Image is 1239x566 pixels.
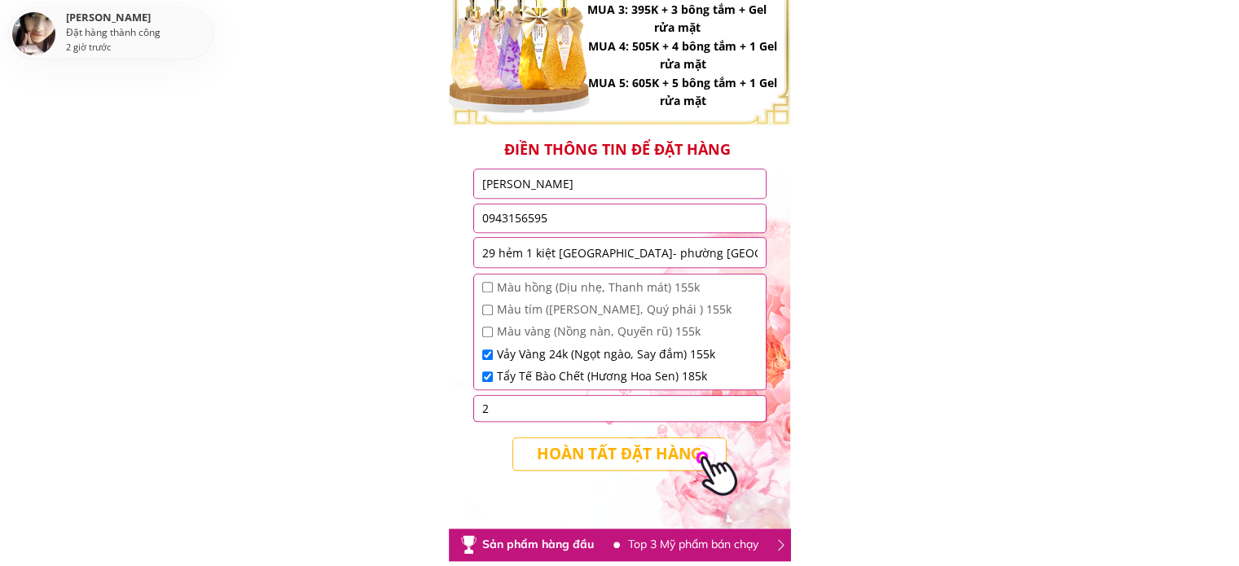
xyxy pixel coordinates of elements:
[478,204,762,232] input: Số điện thoại
[478,238,762,267] input: Địa chỉ cũ chưa sáp nhập
[497,301,732,318] span: Màu tím ([PERSON_NAME], Quý phái ) 155k
[482,535,598,553] div: Sản phẩm hàng đầu
[497,322,732,340] span: Màu vàng (Nồng nàn, Quyến rũ) 155k
[586,1,767,37] h3: MUA 3: 395K + 3 bông tắm + Gel rửa mặt
[497,279,732,296] span: Màu hồng (Dịu nhẹ, Thanh mát) 155k
[587,37,777,74] h3: MUA 4: 505K + 4 bông tắm + 1 Gel rửa mặt
[478,169,762,198] input: Họ và Tên
[497,367,732,385] span: Tẩy Tế Bào Chết (Hương Hoa Sen) 185k
[497,345,732,363] span: Vảy Vàng 24k (Ngọt ngào, Say đắm) 155k
[512,438,726,470] p: HOÀN TẤT ĐẶT HÀNG
[628,535,781,553] div: Top 3 Mỹ phẩm bán chạy
[478,396,762,420] input: Số lượng hoặc ghi chú
[587,74,777,111] h3: MUA 5: 605K + 5 bông tắm + 1 Gel rửa mặt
